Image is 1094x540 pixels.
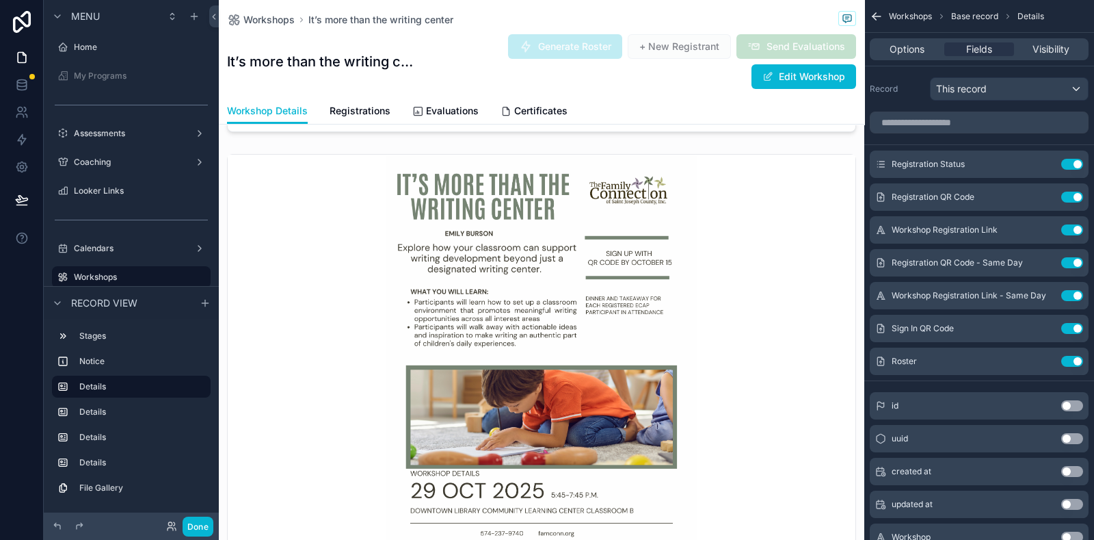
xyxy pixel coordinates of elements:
span: Certificates [514,104,568,118]
label: Looker Links [74,185,208,196]
label: Workshops [74,272,202,283]
label: Record [870,83,924,94]
a: My Programs [52,65,211,87]
label: Details [79,407,205,417]
a: Calendars [52,237,211,259]
label: Details [79,432,205,443]
label: Stages [79,331,205,342]
a: Coaching [52,151,211,173]
span: Workshop Registration Link [892,224,998,235]
a: Registrations [330,99,390,126]
label: Notice [79,356,205,367]
span: Workshop Registration Link - Same Day [892,290,1046,301]
span: Base record [951,11,998,22]
label: My Programs [74,70,208,81]
span: Record view [71,296,137,310]
span: Menu [71,10,100,23]
span: Registration Status [892,159,965,170]
a: Workshops [52,266,211,288]
button: Edit Workshop [751,64,856,89]
span: Registration QR Code [892,192,974,203]
span: Sign In QR Code [892,323,954,334]
span: Options [890,42,924,56]
span: updated at [892,499,933,510]
a: It’s more than the writing center [308,13,453,27]
label: Details [79,457,205,468]
a: Assessments [52,123,211,144]
label: Home [74,42,208,53]
span: This record [936,82,987,96]
span: Workshops [243,13,295,27]
div: scrollable content [44,319,219,513]
span: uuid [892,433,908,444]
span: Registration QR Code - Same Day [892,257,1023,268]
a: Home [52,36,211,58]
a: Evaluations [412,99,479,126]
label: Details [79,381,200,392]
label: Assessments [74,128,189,139]
label: Coaching [74,157,189,168]
label: File Gallery [79,483,205,493]
a: Looker Links [52,180,211,202]
span: Registrations [330,104,390,118]
h1: It’s more than the writing center [227,52,421,71]
span: Details [1017,11,1044,22]
span: id [892,400,898,411]
button: This record [930,77,1089,101]
a: Workshop Details [227,99,308,125]
a: Workshops [227,13,295,27]
span: Evaluations [426,104,479,118]
a: Certificates [501,99,568,126]
span: Workshops [889,11,932,22]
label: Calendars [74,243,189,254]
span: created at [892,466,931,477]
span: Roster [892,356,917,367]
button: Done [183,517,213,537]
span: Fields [966,42,992,56]
span: Workshop Details [227,104,308,118]
span: Visibility [1032,42,1069,56]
